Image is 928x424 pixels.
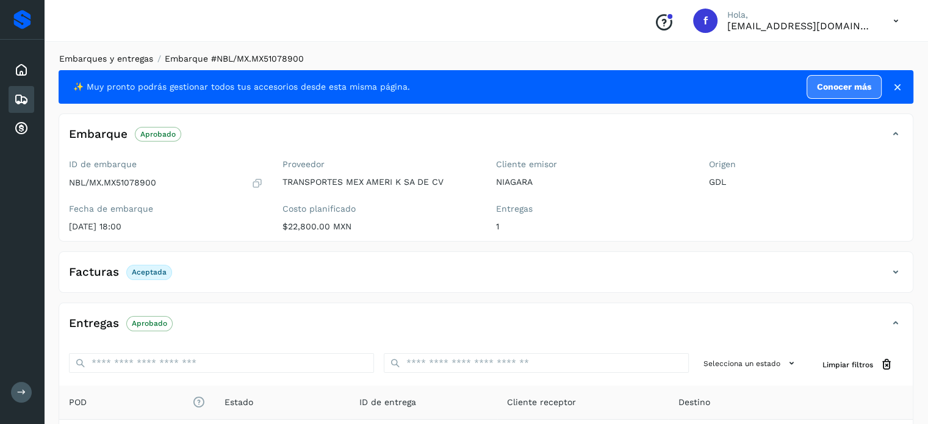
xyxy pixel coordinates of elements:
[9,115,34,142] div: Cuentas por cobrar
[69,128,128,142] h4: Embarque
[132,319,167,328] p: Aprobado
[140,130,176,138] p: Aprobado
[59,313,913,343] div: EntregasAprobado
[699,353,803,373] button: Selecciona un estado
[822,359,873,370] span: Limpiar filtros
[807,75,882,99] a: Conocer más
[282,177,477,187] p: TRANSPORTES MEX AMERI K SA DE CV
[496,221,690,232] p: 1
[282,221,477,232] p: $22,800.00 MXN
[496,159,690,170] label: Cliente emisor
[69,317,119,331] h4: Entregas
[709,177,903,187] p: GDL
[69,178,156,188] p: NBL/MX.MX51078900
[69,204,263,214] label: Fecha de embarque
[496,204,690,214] label: Entregas
[59,262,913,292] div: FacturasAceptada
[727,10,874,20] p: Hola,
[496,177,690,187] p: NIAGARA
[69,159,263,170] label: ID de embarque
[9,57,34,84] div: Inicio
[359,396,416,409] span: ID de entrega
[59,52,913,65] nav: breadcrumb
[69,221,263,232] p: [DATE] 18:00
[282,204,477,214] label: Costo planificado
[59,54,153,63] a: Embarques y entregas
[282,159,477,170] label: Proveedor
[225,396,253,409] span: Estado
[69,396,205,409] span: POD
[507,396,576,409] span: Cliente receptor
[132,268,167,276] p: Aceptada
[678,396,710,409] span: Destino
[69,265,119,279] h4: Facturas
[709,159,903,170] label: Origen
[9,86,34,113] div: Embarques
[813,353,903,376] button: Limpiar filtros
[73,81,410,93] span: ✨ Muy pronto podrás gestionar todos tus accesorios desde esta misma página.
[59,124,913,154] div: EmbarqueAprobado
[727,20,874,32] p: fyc3@mexamerik.com
[165,54,304,63] span: Embarque #NBL/MX.MX51078900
